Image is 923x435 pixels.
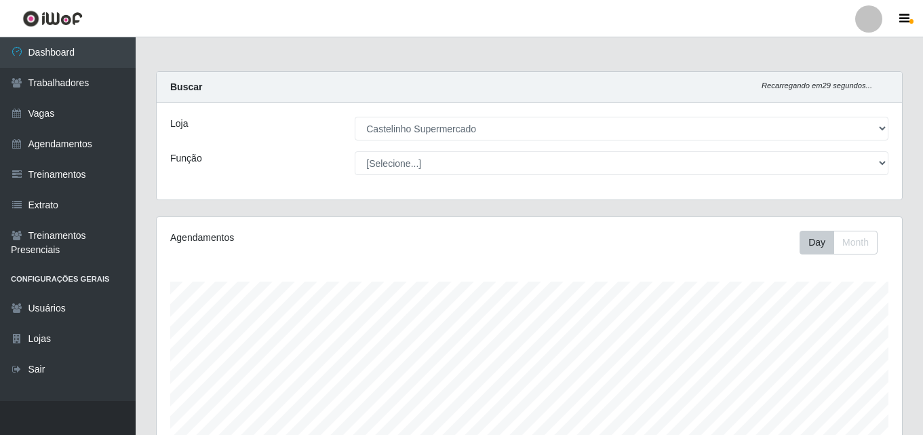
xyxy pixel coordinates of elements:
[833,231,878,254] button: Month
[22,10,83,27] img: CoreUI Logo
[762,81,872,90] i: Recarregando em 29 segundos...
[170,81,202,92] strong: Buscar
[800,231,878,254] div: First group
[170,117,188,131] label: Loja
[800,231,888,254] div: Toolbar with button groups
[800,231,834,254] button: Day
[170,231,458,245] div: Agendamentos
[170,151,202,166] label: Função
